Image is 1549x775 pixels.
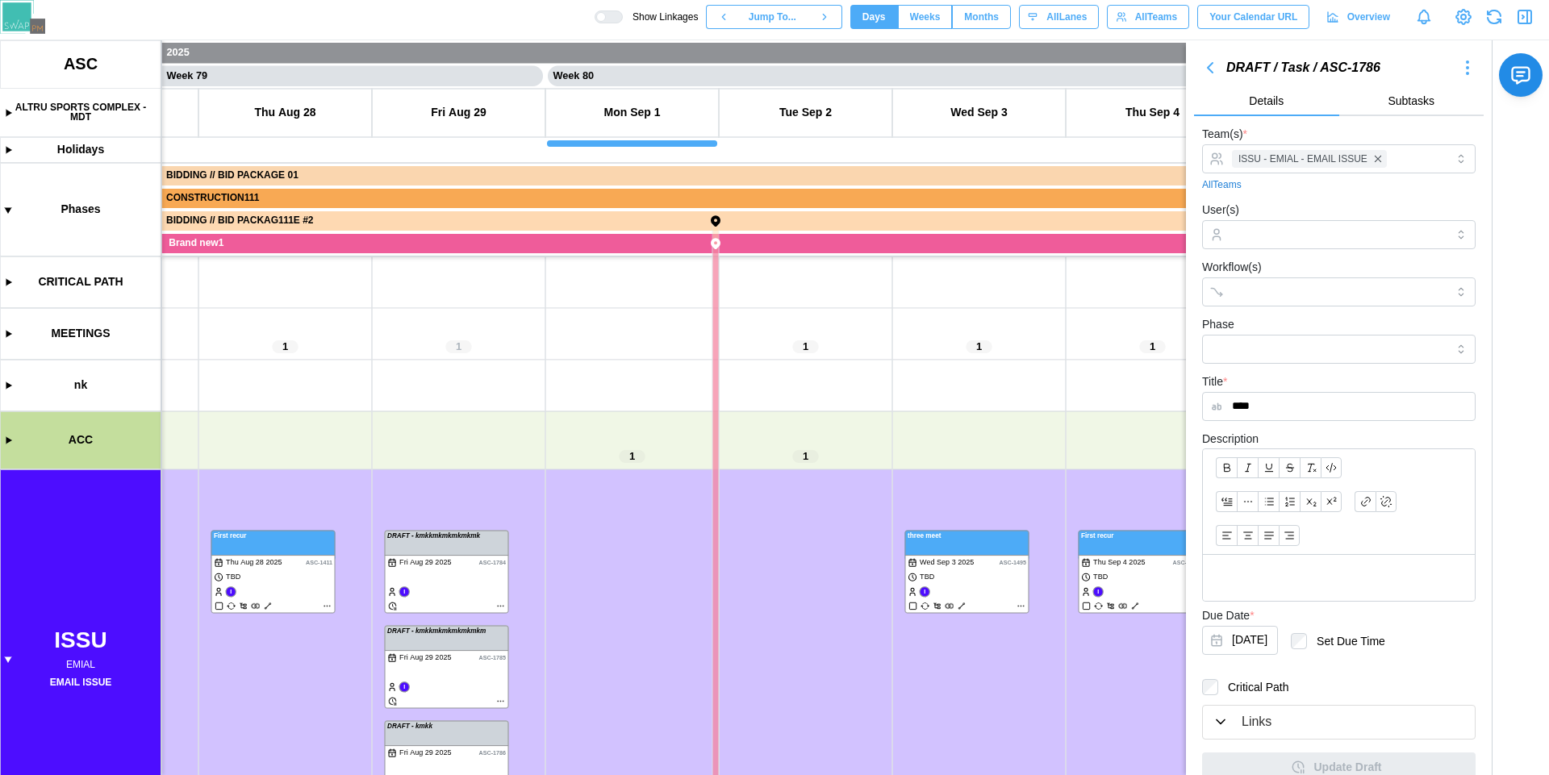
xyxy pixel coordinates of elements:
label: Team(s) [1202,126,1247,144]
label: Description [1202,431,1259,448]
label: Due Date [1202,607,1255,625]
label: User(s) [1202,202,1239,219]
button: Bold [1216,457,1237,478]
span: Days [862,6,886,28]
button: Superscript [1321,491,1342,512]
div: DRAFT / Task / ASC-1786 [1226,58,1451,78]
button: Horizontal line [1237,491,1258,512]
button: Underline [1258,457,1279,478]
button: Months [952,5,1011,29]
a: Overview [1317,5,1402,29]
button: Code [1321,457,1342,478]
span: All Lanes [1046,6,1087,28]
span: ISSU - EMIAL - EMAIL ISSUE [1238,152,1367,167]
button: Refresh Grid [1483,6,1505,28]
button: Align text: center [1237,525,1258,546]
label: Set Due Time [1307,633,1385,649]
span: Details [1249,95,1284,106]
button: Strikethrough [1279,457,1300,478]
button: Blockquote [1216,491,1237,512]
button: Days [850,5,898,29]
button: Link [1355,491,1376,512]
button: AllLanes [1019,5,1099,29]
button: Aug 29, 2025 [1202,626,1278,655]
span: Show Linkages [623,10,698,23]
span: All Teams [1135,6,1177,28]
span: Jump To... [749,6,796,28]
button: Weeks [898,5,953,29]
label: Critical Path [1218,679,1288,695]
label: Title [1202,373,1227,391]
button: Align text: left [1216,525,1237,546]
button: Bullet list [1258,491,1279,512]
a: Notifications [1410,3,1438,31]
button: Align text: right [1279,525,1300,546]
button: Italic [1237,457,1258,478]
span: Months [964,6,999,28]
label: Phase [1202,316,1234,334]
button: Align text: justify [1258,525,1279,546]
button: Remove link [1376,491,1397,512]
span: Weeks [910,6,941,28]
button: Clear formatting [1300,457,1321,478]
button: Close Drawer [1514,6,1536,28]
a: All Teams [1202,177,1242,193]
button: Your Calendar URL [1197,5,1309,29]
label: Workflow(s) [1202,259,1262,277]
button: Ordered list [1279,491,1300,512]
button: Subscript [1300,491,1321,512]
span: Subtasks [1388,95,1434,106]
span: Your Calendar URL [1209,6,1297,28]
button: Links [1203,706,1475,739]
button: Jump To... [741,5,807,29]
span: Overview [1347,6,1390,28]
div: Links [1242,712,1271,732]
button: AllTeams [1107,5,1189,29]
a: View Project [1452,6,1475,28]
